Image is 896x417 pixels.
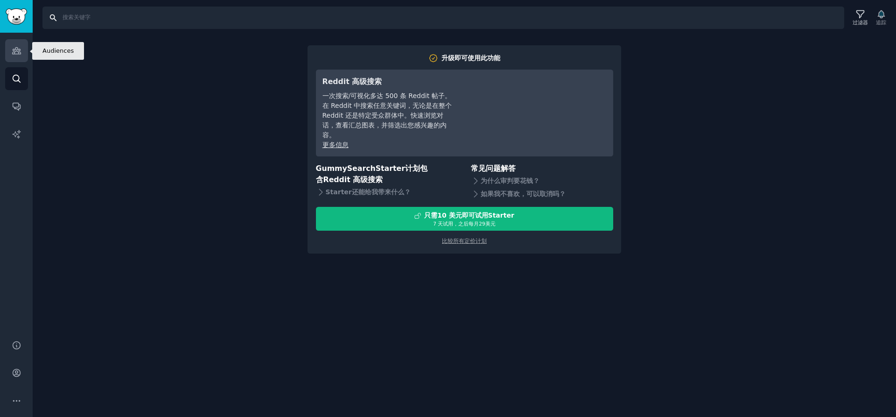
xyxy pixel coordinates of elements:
img: GummySearch 徽标 [6,8,27,25]
font: Starter [326,188,352,196]
font: 升级即可使用此功能 [441,54,500,62]
font: 计划 [405,164,420,173]
font: 7 天 [433,221,443,226]
font: 10 美元 [437,212,462,219]
font: 只需 [424,212,437,219]
font: 还能给我带来什么 [352,188,404,196]
font: 过滤器 [853,20,868,25]
font: 即可试用 [462,212,488,219]
font: Starter [488,212,514,219]
a: 更多信息 [322,141,349,148]
iframe: YouTube 视频播放器 [467,76,607,146]
input: 搜索关键字 [42,7,844,29]
font: 常见问题解答 [471,164,516,173]
font: Starter [376,164,405,173]
font: 每月 [469,221,479,226]
font: 包含 [316,164,427,184]
button: 只需10 美元即可试用Starter7 天试用，之后每月29美元 [316,207,613,231]
font: 试用，之后 [443,221,469,226]
font: ？ [404,188,411,196]
font: GummySearch [316,164,376,173]
font: Reddit 高级搜索 [322,77,382,86]
a: 比较所有定价计划 [442,238,487,244]
font: 29美元 [479,221,495,226]
font: 一次搜索/可视化多达 500 条 Reddit 帖子。在 Reddit 中搜索任意关键词，无论是在整个 Reddit 还是特定受众群体中。快速浏览对话，查看汇总图表，并筛选出您感兴趣的内容。 [322,92,452,139]
font: 为什么审判要花钱？ [481,177,539,184]
font: Reddit 高级搜索 [323,175,383,184]
font: 如果我不喜欢，可以取消吗？ [481,190,566,198]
